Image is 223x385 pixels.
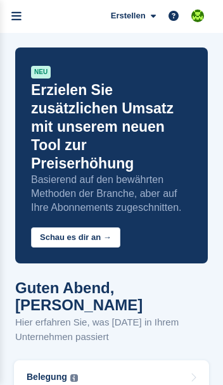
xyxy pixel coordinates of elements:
[15,315,208,344] p: Hier erfahren Sie, was [DATE] in Ihrem Unternehmen passiert
[111,9,146,22] span: Erstellen
[27,372,67,382] div: Belegung
[15,279,208,313] h1: Guten Abend, [PERSON_NAME]
[31,66,51,79] div: NEU
[31,227,120,248] button: Schau es dir an →
[31,81,192,173] p: Erzielen Sie zusätzlichen Umsatz mit unserem neuen Tool zur Preiserhöhung
[191,9,204,22] img: Stefano
[31,173,192,215] p: Basierend auf den bewährten Methoden der Branche, aber auf Ihre Abonnements zugeschnitten.
[70,374,78,382] img: icon-info-grey-7440780725fd019a000dd9b08b2336e03edf1995a4989e88bcd33f0948082b44.svg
